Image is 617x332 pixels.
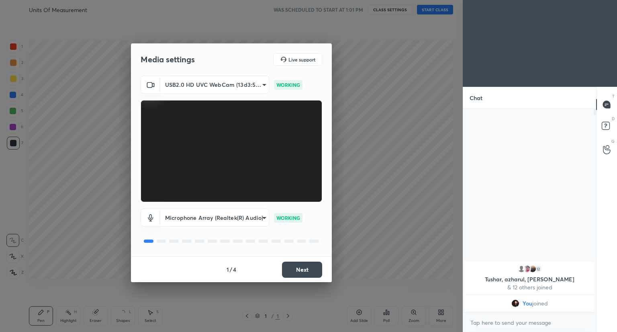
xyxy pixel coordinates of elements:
h4: 1 [227,265,229,274]
p: WORKING [276,214,300,221]
button: Next [282,262,322,278]
p: Chat [463,87,489,109]
h2: Media settings [141,54,195,65]
div: USB2.0 HD UVC WebCam (13d3:5463) [160,209,269,227]
span: joined [532,300,548,307]
div: grid [463,260,596,313]
img: 4f5ff2d733bf48f690367cca1c51e459.jpg [529,265,537,273]
h4: / [230,265,232,274]
h4: 4 [233,265,236,274]
img: ae866704e905434385cbdb892f4f5a96.jpg [511,299,519,307]
p: Tushar, azharul, [PERSON_NAME] [470,276,589,283]
p: D [612,116,615,122]
img: 34cad3b661d84fbc83b337b1dcc3eddf.jpg [523,265,531,273]
img: default.png [517,265,525,273]
p: WORKING [276,81,300,88]
div: USB2.0 HD UVC WebCam (13d3:5463) [160,76,269,94]
h5: Live support [288,57,315,62]
p: & 12 others joined [470,284,589,291]
div: 12 [534,265,542,273]
p: G [611,138,615,144]
span: You [523,300,532,307]
p: T [612,93,615,99]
